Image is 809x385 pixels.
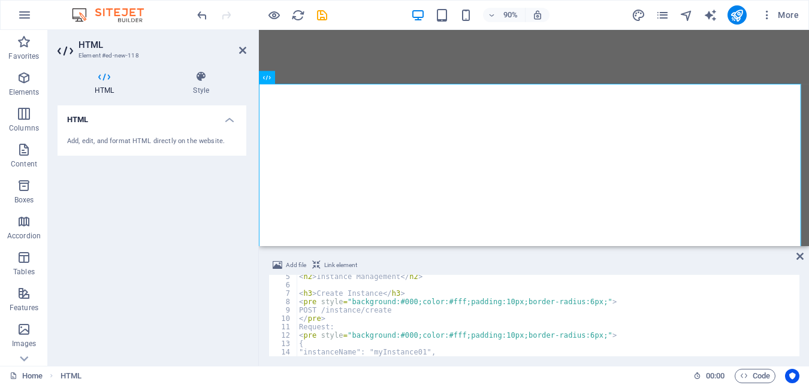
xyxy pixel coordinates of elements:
[195,8,209,22] i: Undo: Change HTML (Ctrl+Z)
[704,8,717,22] i: AI Writer
[271,258,308,272] button: Add file
[632,8,645,22] i: Design (Ctrl+Alt+Y)
[714,371,716,380] span: :
[315,8,329,22] button: save
[58,71,156,96] h4: HTML
[785,369,799,383] button: Usercentrics
[291,8,305,22] button: reload
[656,8,669,22] i: Pages (Ctrl+Alt+S)
[483,8,526,22] button: 90%
[693,369,725,383] h6: Session time
[656,8,670,22] button: pages
[269,306,298,314] div: 9
[12,339,37,348] p: Images
[156,71,246,96] h4: Style
[761,9,799,21] span: More
[61,369,81,383] span: Click to select. Double-click to edit
[269,348,298,356] div: 14
[269,314,298,323] div: 10
[286,258,306,272] span: Add file
[13,267,35,277] p: Tables
[267,8,281,22] button: Click here to leave preview mode and continue editing
[67,137,237,147] div: Add, edit, and format HTML directly on the website.
[324,258,357,272] span: Link element
[680,8,694,22] button: navigator
[9,123,39,133] p: Columns
[8,51,39,61] p: Favorites
[79,50,222,61] h3: Element #ed-new-118
[269,272,298,281] div: 5
[740,369,770,383] span: Code
[269,331,298,339] div: 12
[269,298,298,306] div: 8
[79,40,246,50] h2: HTML
[315,8,329,22] i: Save (Ctrl+S)
[532,10,543,20] i: On resize automatically adjust zoom level to fit chosen device.
[501,8,520,22] h6: 90%
[730,8,744,22] i: Publish
[269,323,298,331] div: 11
[9,87,40,97] p: Elements
[195,8,209,22] button: undo
[680,8,693,22] i: Navigator
[704,8,718,22] button: text_generator
[61,369,81,383] nav: breadcrumb
[291,8,305,22] i: Reload page
[269,289,298,298] div: 7
[10,369,43,383] a: Click to cancel selection. Double-click to open Pages
[269,281,298,289] div: 6
[632,8,646,22] button: design
[11,159,37,169] p: Content
[728,5,747,25] button: publish
[756,5,804,25] button: More
[10,303,38,313] p: Features
[735,369,775,383] button: Code
[7,231,41,241] p: Accordion
[706,369,725,383] span: 00 00
[269,339,298,348] div: 13
[14,195,34,205] p: Boxes
[69,8,159,22] img: Editor Logo
[310,258,359,272] button: Link element
[58,105,246,127] h4: HTML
